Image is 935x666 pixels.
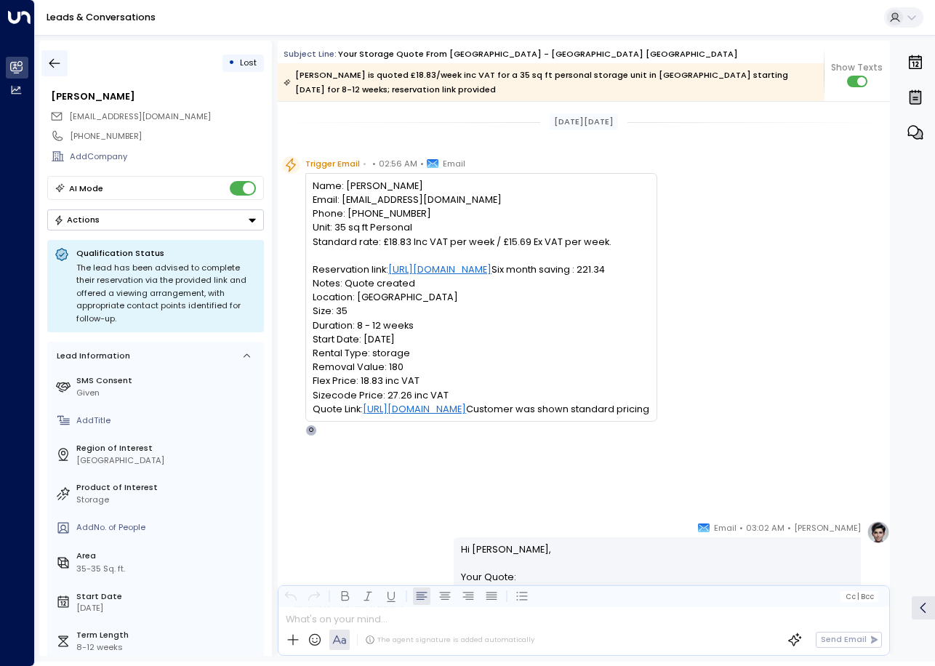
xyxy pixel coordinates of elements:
[338,48,738,60] div: Your storage quote from [GEOGRAPHIC_DATA] - [GEOGRAPHIC_DATA] [GEOGRAPHIC_DATA]
[372,156,376,171] span: •
[76,454,259,467] div: [GEOGRAPHIC_DATA]
[51,89,263,103] div: [PERSON_NAME]
[284,48,337,60] span: Subject Line:
[47,209,264,230] div: Button group with a nested menu
[365,635,534,645] div: The agent signature is added automatically
[76,629,259,641] label: Term Length
[70,151,263,163] div: AddCompany
[846,593,874,601] span: Cc Bcc
[284,68,816,97] div: [PERSON_NAME] is quoted £18.83/week inc VAT for a 35 sq ft personal storage unit in [GEOGRAPHIC_D...
[76,641,259,654] div: 8-12 weeks
[363,156,366,171] span: •
[240,57,257,68] span: Lost
[70,130,263,143] div: [PHONE_NUMBER]
[76,374,259,387] label: SMS Consent
[76,494,259,506] div: Storage
[840,591,878,602] button: Cc|Bcc
[714,521,737,535] span: Email
[76,481,259,494] label: Product of Interest
[831,61,883,74] span: Show Texts
[282,587,300,605] button: Undo
[76,602,259,614] div: [DATE]
[794,521,861,535] span: [PERSON_NAME]
[857,593,859,601] span: |
[76,550,259,562] label: Area
[76,563,125,575] div: 35-35 Sq. ft.
[76,442,259,454] label: Region of Interest
[305,587,323,605] button: Redo
[443,156,465,171] span: Email
[787,521,791,535] span: •
[69,111,211,123] span: smiles_census6l@icloud.com
[76,262,257,326] div: The lead has been advised to complete their reservation via the provided link and offered a viewi...
[313,179,649,416] pre: Name: [PERSON_NAME] Email: [EMAIL_ADDRESS][DOMAIN_NAME] Phone: [PHONE_NUMBER] Unit: 35 sq ft Pers...
[363,402,466,416] a: [URL][DOMAIN_NAME]
[47,209,264,230] button: Actions
[420,156,424,171] span: •
[228,52,235,73] div: •
[550,113,619,130] div: [DATE][DATE]
[739,521,743,535] span: •
[76,521,259,534] div: AddNo. of People
[76,387,259,399] div: Given
[746,521,784,535] span: 03:02 AM
[388,262,491,276] a: [URL][DOMAIN_NAME]
[76,590,259,603] label: Start Date
[867,521,890,544] img: profile-logo.png
[69,111,211,122] span: [EMAIL_ADDRESS][DOMAIN_NAME]
[52,350,130,362] div: Lead Information
[76,247,257,259] p: Qualification Status
[76,414,259,427] div: AddTitle
[47,11,156,23] a: Leads & Conversations
[54,214,100,225] div: Actions
[69,181,103,196] div: AI Mode
[305,156,360,171] span: Trigger Email
[379,156,417,171] span: 02:56 AM
[305,425,317,436] div: O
